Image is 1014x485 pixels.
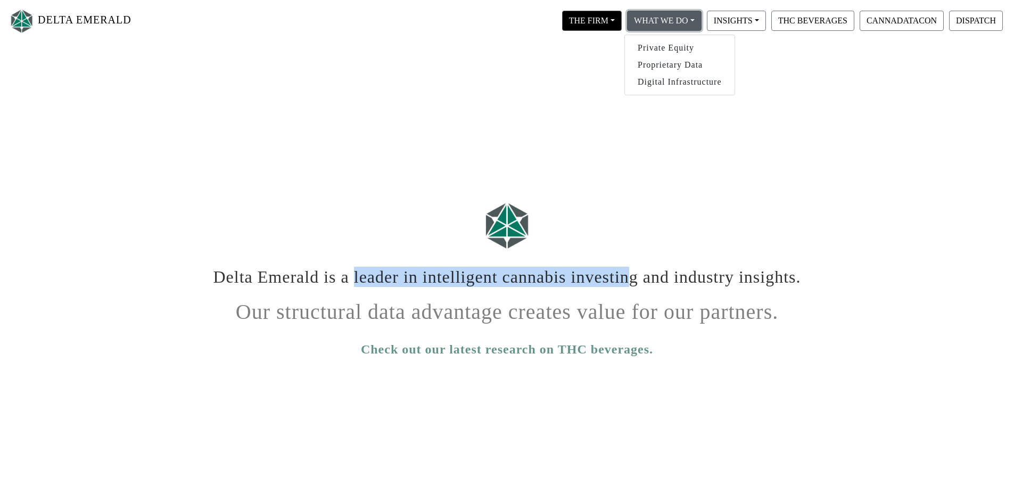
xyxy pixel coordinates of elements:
a: CANNADATACON [857,15,946,24]
h1: Our structural data advantage creates value for our partners. [212,291,803,325]
button: WHAT WE DO [627,11,702,31]
button: DISPATCH [949,11,1003,31]
a: THC BEVERAGES [769,15,857,24]
div: THE FIRM [624,35,735,95]
a: DELTA EMERALD [9,4,131,38]
a: Private Equity [625,39,735,56]
a: DISPATCH [946,15,1005,24]
a: Proprietary Data [625,56,735,73]
a: Digital Infrastructure [625,73,735,91]
button: INSIGHTS [707,11,766,31]
img: Logo [481,198,534,253]
button: THE FIRM [562,11,622,31]
button: CANNADATACON [860,11,944,31]
h1: Delta Emerald is a leader in intelligent cannabis investing and industry insights. [212,259,803,287]
img: Logo [9,7,35,35]
a: Check out our latest research on THC beverages. [361,340,653,359]
button: THC BEVERAGES [771,11,854,31]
